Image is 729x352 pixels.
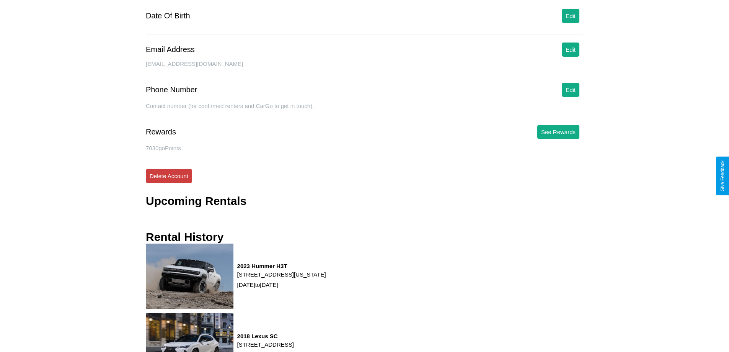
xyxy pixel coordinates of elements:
[146,195,246,208] h3: Upcoming Rentals
[237,280,326,290] p: [DATE] to [DATE]
[146,128,176,136] div: Rewards
[146,169,192,183] button: Delete Account
[146,85,197,94] div: Phone Number
[146,143,583,153] p: 7030 goPoints
[562,9,579,23] button: Edit
[562,83,579,97] button: Edit
[146,103,583,117] div: Contact number (for confirmed renters and CarGo to get in touch).
[146,45,195,54] div: Email Address
[237,339,294,350] p: [STREET_ADDRESS]
[237,333,294,339] h3: 2018 Lexus SC
[237,269,326,280] p: [STREET_ADDRESS][US_STATE]
[237,263,326,269] h3: 2023 Hummer H3T
[146,244,233,309] img: rental
[146,61,583,75] div: [EMAIL_ADDRESS][DOMAIN_NAME]
[146,231,223,244] h3: Rental History
[146,11,190,20] div: Date Of Birth
[720,160,725,192] div: Give Feedback
[562,43,579,57] button: Edit
[537,125,579,139] button: See Rewards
